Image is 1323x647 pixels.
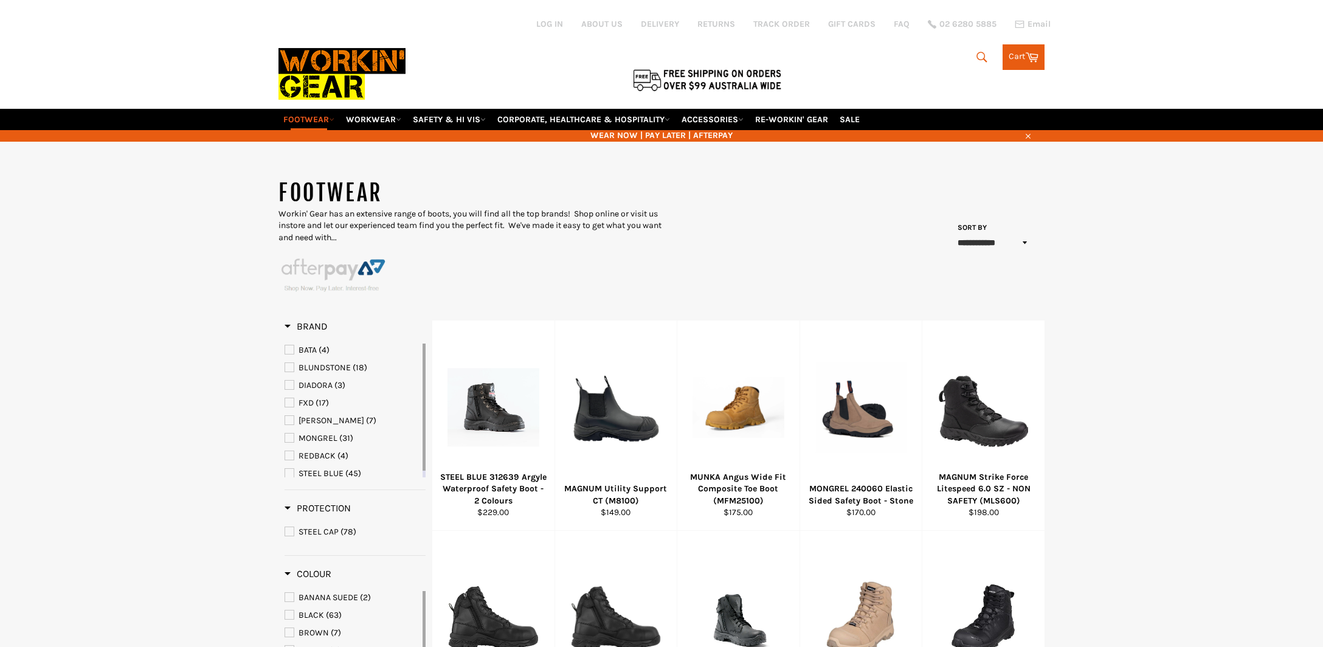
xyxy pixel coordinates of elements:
[299,380,333,390] span: DIADORA
[677,320,800,531] a: MUNKA Angus Wide Fit Composite Toe Boot (MFM25100)MUNKA Angus Wide Fit Composite Toe Boot (MFM251...
[285,591,420,604] a: BANANA SUEDE
[299,362,351,373] span: BLUNDSTONE
[353,362,367,373] span: (18)
[432,320,554,531] a: STEEL BLUE 312639 Argyle Waterproof Safety Boot - 2 ColoursSTEEL BLUE 312639 Argyle Waterproof Sa...
[554,320,677,531] a: MAGNUM Utility Support CT (M8100)MAGNUM Utility Support CT (M8100)$149.00
[360,592,371,603] span: (2)
[285,449,420,463] a: REDBACK
[299,398,314,408] span: FXD
[800,320,922,531] a: MONGREL 240060 Elastic Sided Safety Boot - StoneMONGREL 240060 Elastic Sided Safety Boot - Stone$...
[285,414,420,427] a: MACK
[1003,44,1045,70] a: Cart
[536,19,563,29] a: Log in
[299,433,337,443] span: MONGREL
[285,320,328,333] h3: Brand
[331,628,341,638] span: (7)
[285,344,420,357] a: BATA
[340,527,356,537] span: (78)
[334,380,345,390] span: (3)
[299,451,336,461] span: REDBACK
[641,18,679,30] a: DELIVERY
[319,345,330,355] span: (4)
[285,525,426,539] a: STEEL CAP
[492,109,675,130] a: CORPORATE, HEALTHCARE & HOSPITALITY
[835,109,865,130] a: SALE
[1015,19,1051,29] a: Email
[685,471,792,507] div: MUNKA Angus Wide Fit Composite Toe Boot (MFM25100)
[285,502,351,514] h3: Protection
[299,592,358,603] span: BANANA SUEDE
[316,398,329,408] span: (17)
[953,223,987,233] label: Sort by
[1028,20,1051,29] span: Email
[828,18,876,30] a: GIFT CARDS
[285,320,328,332] span: Brand
[285,568,331,580] h3: Colour
[299,415,364,426] span: [PERSON_NAME]
[285,361,420,375] a: BLUNDSTONE
[278,178,661,209] h1: FOOTWEAR
[922,320,1045,531] a: MAGNUM Strike Force Litespeed 6.0 SZ - NON SAFETY (MLS600)MAGNUM Strike Force Litespeed 6.0 SZ - ...
[326,610,342,620] span: (63)
[928,20,997,29] a: 02 6280 5885
[299,628,329,638] span: BROWN
[753,18,810,30] a: TRACK ORDER
[285,396,420,410] a: FXD
[285,609,420,622] a: BLACK
[339,433,353,443] span: (31)
[750,109,833,130] a: RE-WORKIN' GEAR
[894,18,910,30] a: FAQ
[285,626,420,640] a: BROWN
[345,468,361,479] span: (45)
[299,468,344,479] span: STEEL BLUE
[930,471,1037,507] div: MAGNUM Strike Force Litespeed 6.0 SZ - NON SAFETY (MLS600)
[299,527,339,537] span: STEEL CAP
[939,20,997,29] span: 02 6280 5885
[285,467,420,480] a: STEEL BLUE
[341,109,406,130] a: WORKWEAR
[440,471,547,507] div: STEEL BLUE 312639 Argyle Waterproof Safety Boot - 2 Colours
[299,345,317,355] span: BATA
[631,67,783,92] img: Flat $9.95 shipping Australia wide
[278,40,406,108] img: Workin Gear leaders in Workwear, Safety Boots, PPE, Uniforms. Australia's No.1 in Workwear
[581,18,623,30] a: ABOUT US
[278,109,339,130] a: FOOTWEAR
[299,610,324,620] span: BLACK
[677,109,748,130] a: ACCESSORIES
[285,379,420,392] a: DIADORA
[337,451,348,461] span: (4)
[278,130,1045,141] span: WEAR NOW | PAY LATER | AFTERPAY
[285,432,420,445] a: MONGREL
[697,18,735,30] a: RETURNS
[278,208,661,243] p: Workin' Gear has an extensive range of boots, you will find all the top brands! Shop online or vi...
[408,109,491,130] a: SAFETY & HI VIS
[366,415,376,426] span: (7)
[562,483,669,507] div: MAGNUM Utility Support CT (M8100)
[807,483,914,507] div: MONGREL 240060 Elastic Sided Safety Boot - Stone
